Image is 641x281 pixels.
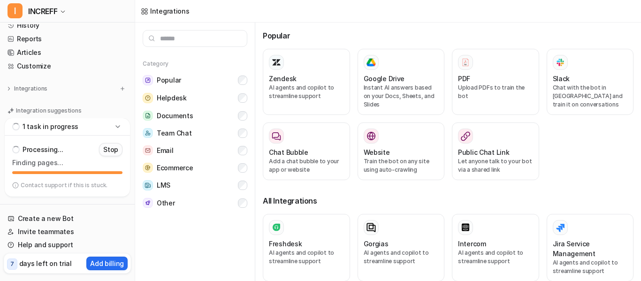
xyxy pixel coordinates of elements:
h3: Intercom [458,239,486,249]
button: SlackSlackChat with the bot in [GEOGRAPHIC_DATA] and train it on conversations [547,49,634,115]
h3: Gorgias [364,239,389,249]
p: Finding pages… [12,158,122,167]
h3: Chat Bubble [269,147,308,157]
h3: Google Drive [364,74,405,84]
p: AI agents and copilot to streamline support [458,249,533,266]
span: Ecommerce [157,163,193,173]
img: Popular [143,75,153,85]
span: INCREFF [28,5,57,18]
button: OtherOther [143,194,247,212]
p: Processing... [23,145,63,154]
button: Add a website [4,117,131,132]
p: AI agents and copilot to streamline support [364,249,439,266]
a: History [4,19,131,32]
p: Integrations [14,85,47,92]
span: I [8,3,23,18]
button: Google DriveGoogle DriveInstant AI answers based on your Docs, Sheets, and Slides [358,49,445,115]
a: Customize [4,60,131,73]
p: Let anyone talk to your bot via a shared link [458,157,533,174]
h3: Freshdesk [269,239,302,249]
p: AI agents and copilot to streamline support [269,84,344,100]
img: PDF [461,58,470,67]
img: Slack [556,57,565,68]
img: Helpdesk [143,93,153,103]
span: Popular [157,76,181,85]
button: PopularPopular [143,71,247,89]
p: Chat with the bot in [GEOGRAPHIC_DATA] and train it on conversations [553,84,628,109]
button: DocumentsDocuments [143,107,247,124]
img: Email [143,145,153,155]
p: Add a chat bubble to your app or website [269,157,344,174]
button: Team ChatTeam Chat [143,124,247,142]
img: Google Drive [366,58,376,67]
button: HelpdeskHelpdesk [143,89,247,107]
p: Add billing [90,258,124,268]
button: EcommerceEcommerce [143,159,247,176]
img: LMS [143,180,153,190]
h3: Zendesk [269,74,297,84]
p: days left on trial [19,258,72,268]
p: Contact support if this is stuck. [21,182,107,189]
img: Team Chat [143,128,153,138]
p: 1 task in progress [23,122,78,131]
h3: PDF [458,74,470,84]
img: Ecommerce [143,163,153,173]
span: Email [157,146,174,155]
button: Add billing [86,257,128,270]
button: PDFPDFUpload PDFs to train the bot [452,49,539,115]
p: AI agents and copilot to streamline support [269,249,344,266]
h3: Popular [263,30,633,41]
img: Other [143,198,153,208]
h3: Slack [553,74,570,84]
button: ZendeskAI agents and copilot to streamline support [263,49,350,115]
a: Help and support [4,238,131,251]
span: LMS [157,181,170,190]
img: expand menu [6,85,12,92]
p: AI agents and copilot to streamline support [553,258,628,275]
h5: Category [143,60,247,68]
p: Train the bot on any site using auto-crawling [364,157,439,174]
span: Documents [157,111,193,121]
a: Reports [4,32,131,46]
span: Other [157,198,175,208]
button: Integrations [4,84,50,93]
span: Helpdesk [157,93,187,103]
a: Integrations [141,6,190,16]
a: Create a new Bot [4,212,131,225]
a: Invite teammates [4,225,131,238]
h3: Jira Service Management [553,239,628,258]
img: menu_add.svg [119,85,126,92]
p: Stop [103,145,118,154]
a: Articles [4,46,131,59]
p: 7 [10,260,14,268]
img: Documents [143,111,153,121]
p: Upload PDFs to train the bot [458,84,533,100]
button: Chat BubbleAdd a chat bubble to your app or website [263,122,350,180]
p: Instant AI answers based on your Docs, Sheets, and Slides [364,84,439,109]
span: Team Chat [157,129,191,138]
h3: Website [364,147,390,157]
button: EmailEmail [143,142,247,159]
h3: All Integrations [263,195,633,206]
button: WebsiteWebsiteTrain the bot on any site using auto-crawling [358,122,445,180]
div: Integrations [150,6,190,16]
button: Public Chat LinkLet anyone talk to your bot via a shared link [452,122,539,180]
button: Stop [99,143,122,156]
h3: Public Chat Link [458,147,510,157]
p: Integration suggestions [16,106,81,115]
img: Website [366,131,376,141]
button: LMSLMS [143,176,247,194]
